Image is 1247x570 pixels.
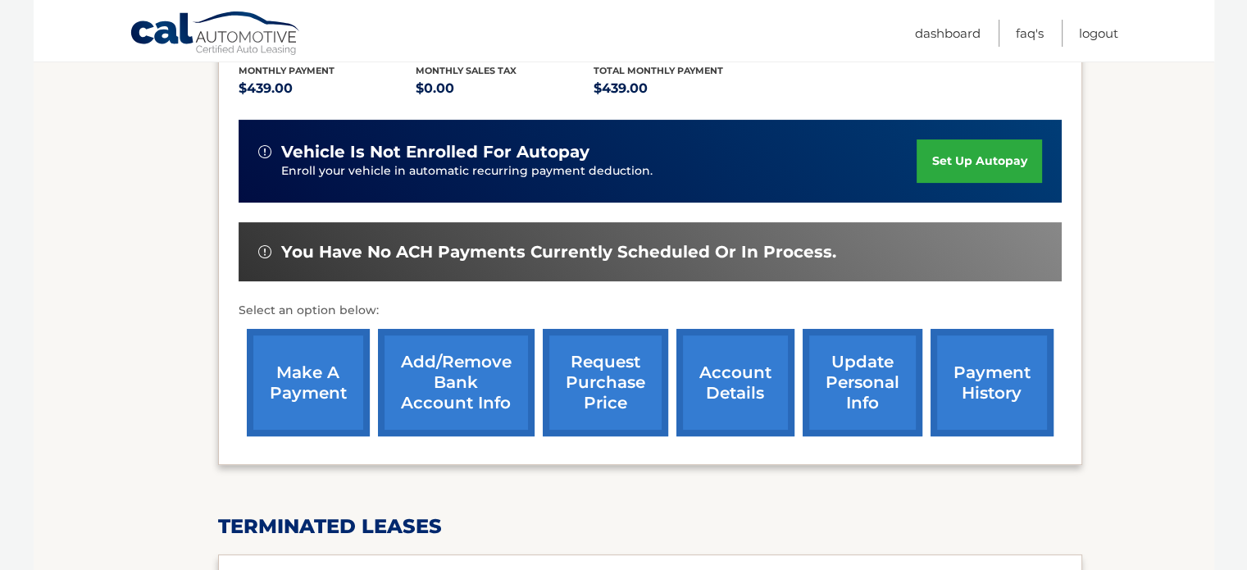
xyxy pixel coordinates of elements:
a: set up autopay [917,139,1041,183]
p: Enroll your vehicle in automatic recurring payment deduction. [281,162,917,180]
a: Cal Automotive [130,11,302,58]
a: request purchase price [543,329,668,436]
span: vehicle is not enrolled for autopay [281,142,589,162]
p: $439.00 [239,77,416,100]
img: alert-white.svg [258,145,271,158]
a: payment history [931,329,1054,436]
span: You have no ACH payments currently scheduled or in process. [281,242,836,262]
a: make a payment [247,329,370,436]
p: $439.00 [594,77,771,100]
h2: terminated leases [218,514,1082,539]
span: Total Monthly Payment [594,65,723,76]
p: $0.00 [416,77,594,100]
a: Logout [1079,20,1118,47]
p: Select an option below: [239,301,1062,321]
a: account details [676,329,794,436]
img: alert-white.svg [258,245,271,258]
a: Dashboard [915,20,981,47]
span: Monthly sales Tax [416,65,517,76]
span: Monthly Payment [239,65,335,76]
a: Add/Remove bank account info [378,329,535,436]
a: update personal info [803,329,922,436]
a: FAQ's [1016,20,1044,47]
